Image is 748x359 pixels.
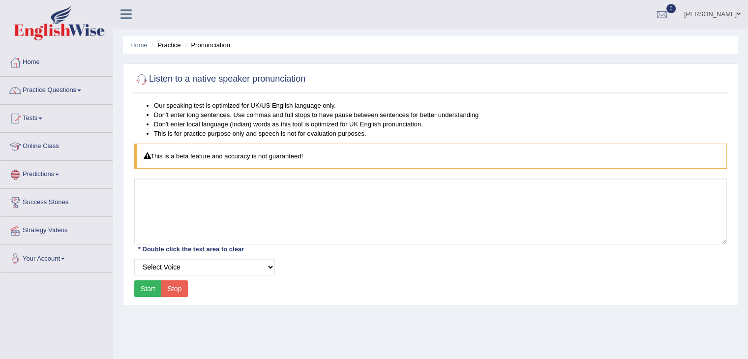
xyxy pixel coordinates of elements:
[149,40,180,50] li: Practice
[134,144,727,169] div: This is a beta feature and accuracy is not guaranteed!
[0,133,113,157] a: Online Class
[161,280,188,297] button: Stop
[0,77,113,101] a: Practice Questions
[134,244,248,254] div: * Double click the text area to clear
[0,161,113,185] a: Predictions
[0,105,113,129] a: Tests
[0,245,113,269] a: Your Account
[182,40,230,50] li: Pronunciation
[134,280,162,297] button: Start
[130,41,148,49] a: Home
[0,189,113,213] a: Success Stories
[666,4,676,13] span: 0
[0,49,113,73] a: Home
[0,217,113,241] a: Strategy Videos
[134,72,305,87] h2: Listen to a native speaker pronunciation
[154,101,727,110] li: Our speaking test is optimized for UK/US English language only.
[154,129,727,138] li: This is for practice purpose only and speech is not for evaluation purposes.
[154,110,727,120] li: Don't enter long sentences. Use commas and full stops to have pause between sentences for better ...
[154,120,727,129] li: Don't enter local language (Indian) words as this tool is optimized for UK English pronunciation.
